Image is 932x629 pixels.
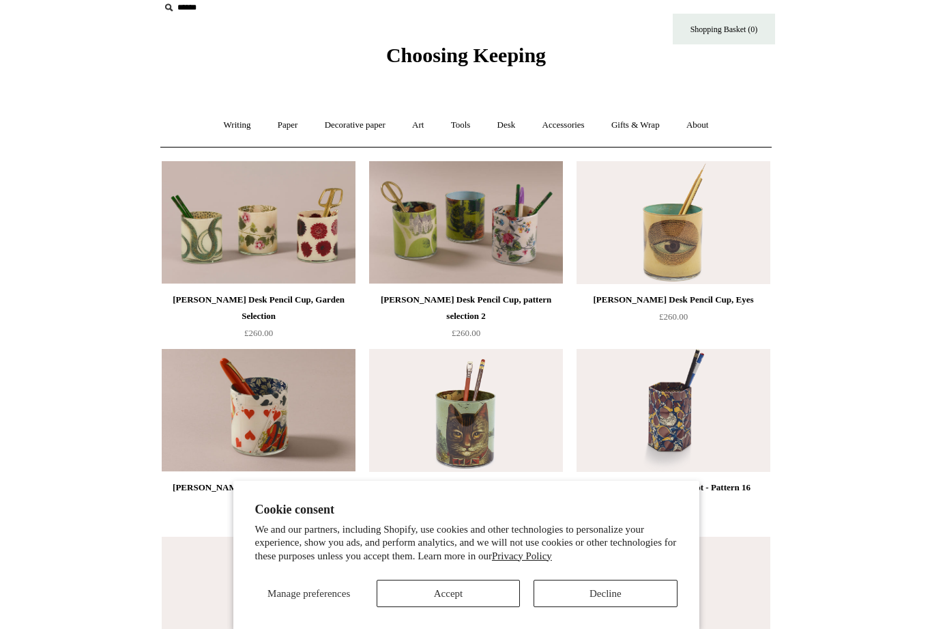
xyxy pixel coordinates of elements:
a: [PERSON_NAME] Pencil Cup, Roi de Coeur £260.00 [162,479,355,535]
a: Shopping Basket (0) [673,14,775,44]
div: [PERSON_NAME] Pencil Cup, Roi de Coeur [165,479,352,496]
img: John Derian Desk Pencil Cup, pattern selection 2 [369,161,563,284]
span: £260.00 [244,328,273,338]
a: Art [400,107,436,143]
div: [PERSON_NAME] Desk Pencil Cup, pattern selection 2 [373,292,559,324]
a: John Derian Desk Pencil Cup, Garden Selection John Derian Desk Pencil Cup, Garden Selection [162,161,355,284]
a: [PERSON_NAME] Desk Pencil Cup, pattern selection 2 £260.00 [369,292,563,348]
a: John Derian Desk Pencil Cup, Eyes John Derian Desk Pencil Cup, Eyes [577,161,770,284]
a: [PERSON_NAME] Desk Pencil Cup, Country Cat £260.00 [369,479,563,535]
div: [PERSON_NAME] Desk Pencil Cup, Garden Selection [165,292,352,324]
a: Writing [212,107,263,143]
p: We and our partners, including Shopify, use cookies and other technologies to personalize your ex... [255,523,678,563]
a: John Derian Desk Pencil Cup, Country Cat John Derian Desk Pencil Cup, Country Cat [369,349,563,472]
a: [PERSON_NAME] Desk Pencil Cup, Garden Selection £260.00 [162,292,355,348]
a: Gifts & Wrap [599,107,672,143]
a: About [674,107,721,143]
span: Choosing Keeping [386,44,546,66]
a: Decorative paper [312,107,398,143]
img: John Derian Desk Pencil Cup, Country Cat [369,349,563,472]
a: Hexagonal Marbled Pen Pot - Pattern 16 £20.00 [577,479,770,535]
a: Accessories [530,107,597,143]
span: Manage preferences [267,588,350,599]
div: [PERSON_NAME] Desk Pencil Cup, Eyes [580,292,767,308]
div: [PERSON_NAME] Desk Pencil Cup, Country Cat [373,479,559,512]
a: John Derian Desk Pencil Cup, Roi de Coeur John Derian Desk Pencil Cup, Roi de Coeur [162,349,355,472]
div: Hexagonal Marbled Pen Pot - Pattern 16 [580,479,767,496]
a: Privacy Policy [492,550,552,561]
span: £260.00 [659,311,688,322]
img: John Derian Desk Pencil Cup, Garden Selection [162,161,355,284]
img: Hexagonal Marbled Pen Pot - Pattern 16 [577,349,770,472]
h2: Cookie consent [255,503,678,517]
a: John Derian Desk Pencil Cup, pattern selection 2 John Derian Desk Pencil Cup, pattern selection 2 [369,161,563,284]
img: John Derian Desk Pencil Cup, Roi de Coeur [162,349,355,472]
a: Hexagonal Marbled Pen Pot - Pattern 16 Hexagonal Marbled Pen Pot - Pattern 16 [577,349,770,472]
span: £260.00 [452,328,480,338]
button: Manage preferences [255,580,363,607]
img: John Derian Desk Pencil Cup, Eyes [577,161,770,284]
a: Tools [439,107,483,143]
button: Accept [377,580,520,607]
button: Decline [534,580,677,607]
a: Desk [485,107,528,143]
a: [PERSON_NAME] Desk Pencil Cup, Eyes £260.00 [577,292,770,348]
a: Choosing Keeping [386,55,546,64]
a: Paper [265,107,310,143]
